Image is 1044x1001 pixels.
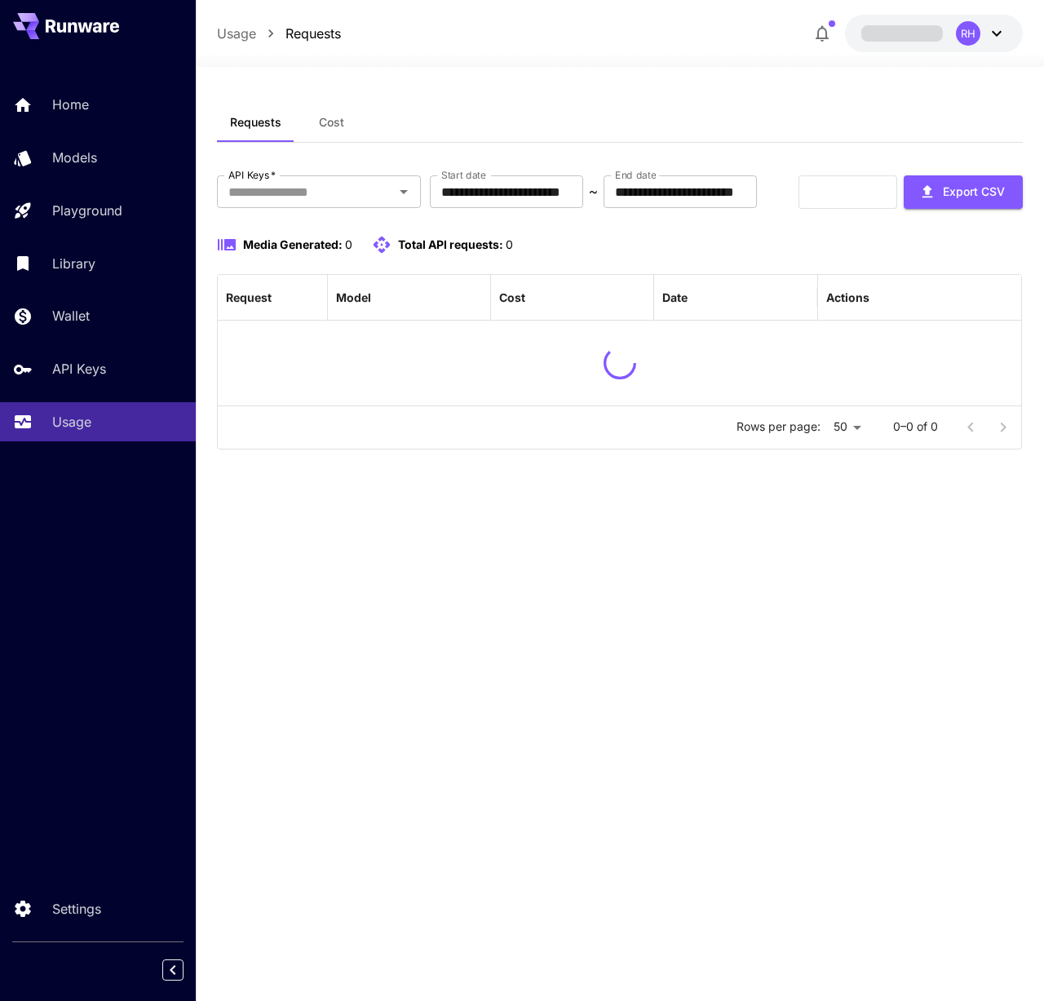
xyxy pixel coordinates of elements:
div: Model [336,290,371,304]
p: Models [52,148,97,167]
span: 0 [506,237,513,251]
a: Requests [285,24,341,43]
p: Usage [52,412,91,432]
label: API Keys [228,168,276,182]
p: Playground [52,201,122,220]
p: Wallet [52,306,90,326]
p: API Keys [52,359,106,379]
span: Requests [230,115,281,130]
span: Media Generated: [243,237,343,251]
p: Library [52,254,95,273]
button: Export CSV [904,175,1023,209]
div: Actions [826,290,869,304]
div: Collapse sidebar [175,955,196,985]
div: Request [226,290,272,304]
p: 0–0 of 0 [893,419,938,435]
p: Settings [52,899,101,919]
button: RH [845,15,1023,52]
label: End date [615,168,656,182]
a: Usage [217,24,256,43]
span: Total API requests: [398,237,503,251]
nav: breadcrumb [217,24,341,43]
div: RH [956,21,980,46]
p: Rows per page: [737,419,821,435]
div: Cost [499,290,525,304]
p: ~ [589,182,598,202]
div: Date [662,290,688,304]
span: Cost [319,115,344,130]
p: Home [52,95,89,114]
div: 50 [827,415,867,439]
span: 0 [345,237,352,251]
button: Collapse sidebar [162,959,184,981]
button: Open [392,180,415,203]
label: Start date [441,168,486,182]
